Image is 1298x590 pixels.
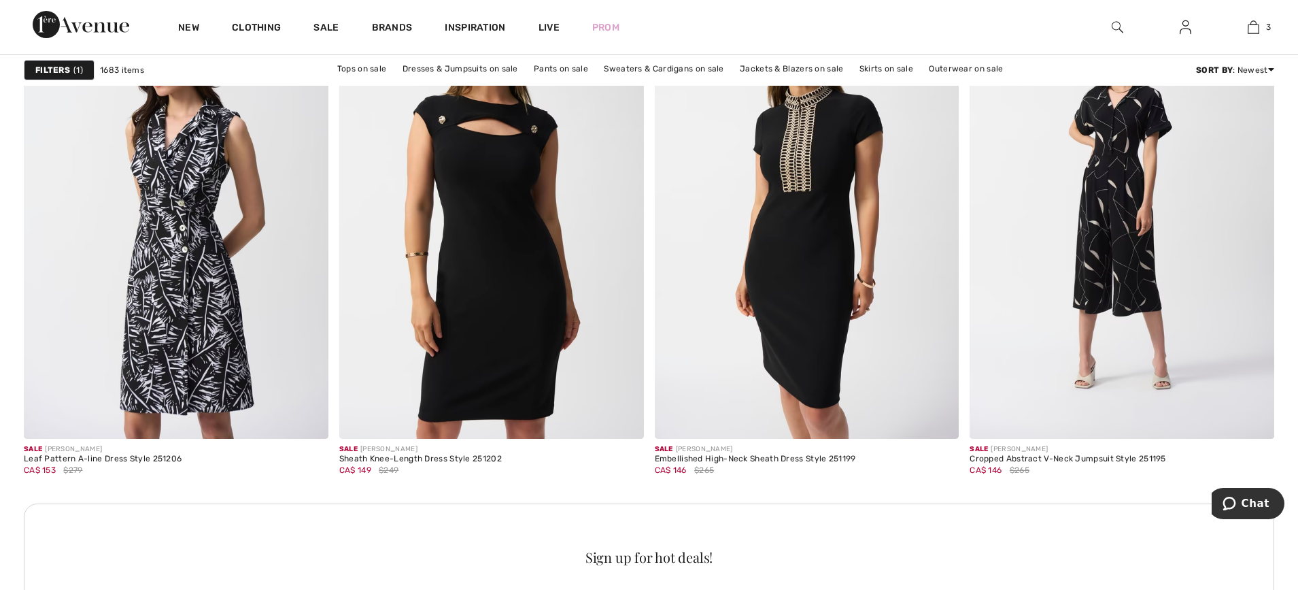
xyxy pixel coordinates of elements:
[733,60,851,78] a: Jackets & Blazers on sale
[232,22,281,36] a: Clothing
[1220,19,1286,35] a: 3
[655,445,673,453] span: Sale
[1180,19,1191,35] img: My Info
[100,64,144,76] span: 1683 items
[970,444,1166,455] div: [PERSON_NAME]
[970,445,988,453] span: Sale
[24,465,56,475] span: CA$ 153
[1196,65,1233,75] strong: Sort By
[35,64,70,76] strong: Filters
[396,60,525,78] a: Dresses & Jumpsuits on sale
[970,465,1002,475] span: CA$ 146
[1212,488,1284,522] iframe: Opens a widget where you can chat to one of our agents
[313,22,339,36] a: Sale
[339,455,502,464] div: Sheath Knee-Length Dress Style 251202
[24,445,42,453] span: Sale
[655,444,856,455] div: [PERSON_NAME]
[339,445,358,453] span: Sale
[24,444,182,455] div: [PERSON_NAME]
[527,60,595,78] a: Pants on sale
[50,551,1248,564] div: Sign up for hot deals!
[922,60,1010,78] a: Outerwear on sale
[597,60,730,78] a: Sweaters & Cardigans on sale
[1196,64,1274,76] div: : Newest
[339,444,502,455] div: [PERSON_NAME]
[694,464,714,476] span: $265
[379,464,398,476] span: $249
[330,60,394,78] a: Tops on sale
[970,455,1166,464] div: Cropped Abstract V-Neck Jumpsuit Style 251195
[372,22,413,36] a: Brands
[655,465,687,475] span: CA$ 146
[445,22,505,36] span: Inspiration
[1266,21,1271,33] span: 3
[1010,464,1029,476] span: $265
[24,455,182,464] div: Leaf Pattern A-line Dress Style 251206
[592,20,619,35] a: Prom
[1248,19,1259,35] img: My Bag
[853,60,920,78] a: Skirts on sale
[1112,19,1123,35] img: search the website
[539,20,560,35] a: Live
[63,464,82,476] span: $279
[73,64,83,76] span: 1
[339,465,371,475] span: CA$ 149
[655,455,856,464] div: Embellished High-Neck Sheath Dress Style 251199
[33,11,129,38] img: 1ère Avenue
[1169,19,1202,36] a: Sign In
[178,22,199,36] a: New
